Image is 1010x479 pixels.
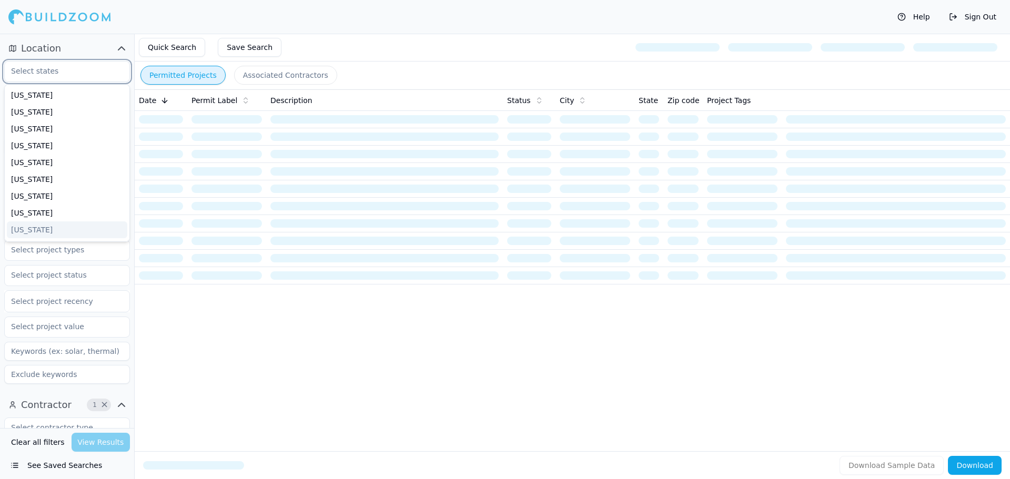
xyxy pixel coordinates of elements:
div: Suggestions [4,84,130,242]
span: Project Tags [707,95,751,106]
div: [US_STATE] [7,171,127,188]
button: Download [948,456,1002,475]
span: Location [21,41,61,56]
div: [US_STATE] [7,188,127,205]
input: Select contractor type [5,418,116,437]
button: Clear all filters [8,433,67,452]
span: Permit Label [191,95,237,106]
input: Select project types [5,240,116,259]
button: See Saved Searches [4,456,130,475]
span: State [639,95,658,106]
div: [US_STATE] [7,120,127,137]
button: Help [892,8,935,25]
button: Save Search [218,38,281,57]
input: Select project value [5,317,116,336]
div: [US_STATE] [7,137,127,154]
input: Select project status [5,266,116,284]
div: [US_STATE] [7,221,127,238]
button: Associated Contractors [234,66,337,85]
div: [US_STATE] [7,205,127,221]
input: Exclude keywords [4,365,130,384]
span: 1 [89,400,100,410]
span: Contractor [21,398,72,412]
span: Date [139,95,156,106]
button: Permitted Projects [140,66,226,85]
div: [US_STATE] [7,104,127,120]
div: [US_STATE] [7,154,127,171]
span: Clear Contractor filters [100,402,108,407]
span: Description [270,95,312,106]
div: [US_STATE] [7,238,127,255]
button: Contractor1Clear Contractor filters [4,396,130,413]
span: Zip code [668,95,700,106]
button: Location [4,40,130,57]
button: Quick Search [139,38,205,57]
span: Status [507,95,531,106]
div: [US_STATE] [7,87,127,104]
input: Select states [5,62,116,80]
button: Sign Out [944,8,1002,25]
input: Keywords (ex: solar, thermal) [4,342,130,361]
span: City [560,95,574,106]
